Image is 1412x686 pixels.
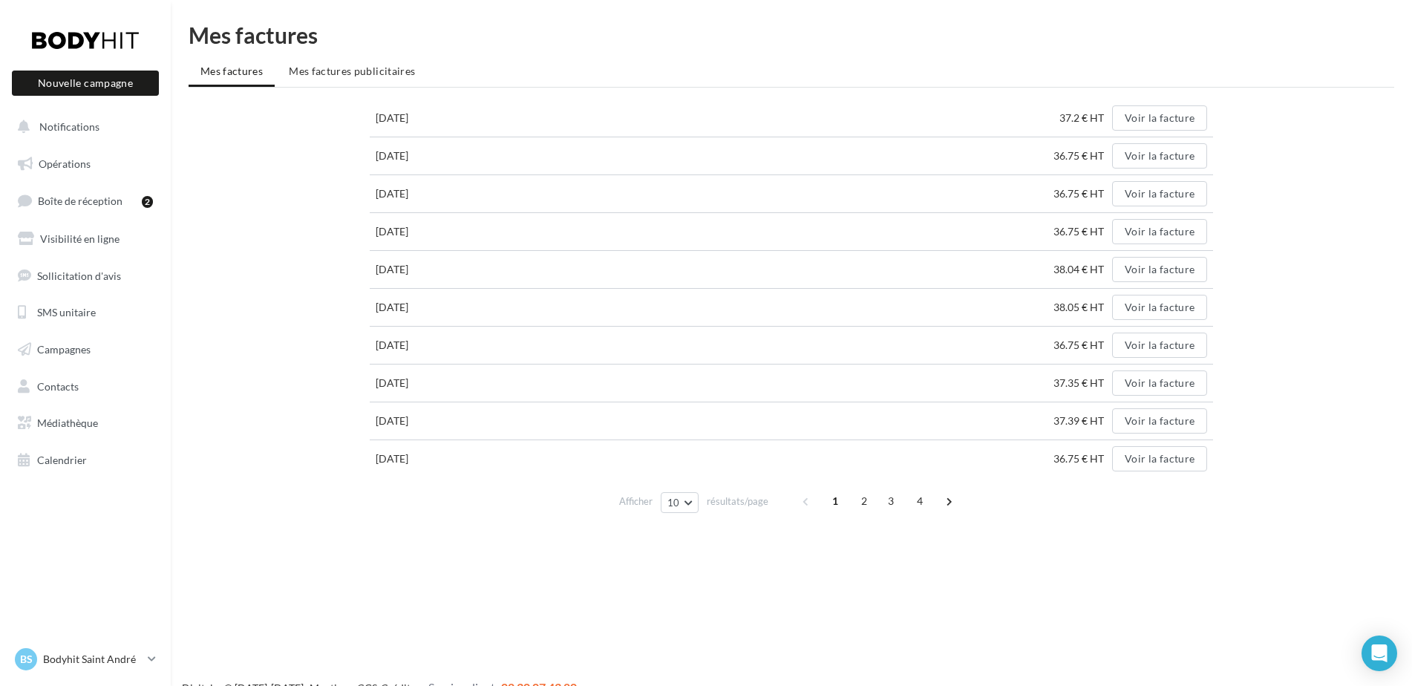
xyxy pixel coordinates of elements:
[9,445,162,476] a: Calendrier
[39,120,99,133] span: Notifications
[9,185,162,217] a: Boîte de réception2
[823,489,847,513] span: 1
[707,494,768,509] span: résultats/page
[370,213,534,251] td: [DATE]
[39,157,91,170] span: Opérations
[370,137,534,175] td: [DATE]
[1112,370,1207,396] button: Voir la facture
[1053,149,1110,162] span: 36.75 € HT
[1112,295,1207,320] button: Voir la facture
[370,175,534,213] td: [DATE]
[370,99,534,137] td: [DATE]
[37,454,87,466] span: Calendrier
[1112,143,1207,169] button: Voir la facture
[1112,105,1207,131] button: Voir la facture
[1059,111,1110,124] span: 37.2 € HT
[189,24,1394,46] h1: Mes factures
[37,416,98,429] span: Médiathèque
[1112,257,1207,282] button: Voir la facture
[1112,181,1207,206] button: Voir la facture
[1053,301,1110,313] span: 38.05 € HT
[1112,446,1207,471] button: Voir la facture
[1053,452,1110,465] span: 36.75 € HT
[37,343,91,356] span: Campagnes
[9,408,162,439] a: Médiathèque
[667,497,680,509] span: 10
[1053,225,1110,238] span: 36.75 € HT
[370,365,534,402] td: [DATE]
[1053,414,1110,427] span: 37.39 € HT
[370,251,534,289] td: [DATE]
[289,65,415,77] span: Mes factures publicitaires
[879,489,903,513] span: 3
[12,71,159,96] button: Nouvelle campagne
[9,223,162,255] a: Visibilité en ligne
[619,494,653,509] span: Afficher
[142,196,153,208] div: 2
[20,652,33,667] span: BS
[9,371,162,402] a: Contacts
[9,334,162,365] a: Campagnes
[1053,263,1110,275] span: 38.04 € HT
[40,232,120,245] span: Visibilité en ligne
[1053,339,1110,351] span: 36.75 € HT
[9,148,162,180] a: Opérations
[37,306,96,318] span: SMS unitaire
[908,489,932,513] span: 4
[370,402,534,440] td: [DATE]
[1362,636,1397,671] div: Open Intercom Messenger
[661,492,699,513] button: 10
[9,261,162,292] a: Sollicitation d'avis
[37,380,79,393] span: Contacts
[370,327,534,365] td: [DATE]
[1112,408,1207,434] button: Voir la facture
[38,195,122,207] span: Boîte de réception
[1053,187,1110,200] span: 36.75 € HT
[9,297,162,328] a: SMS unitaire
[1053,376,1110,389] span: 37.35 € HT
[1112,219,1207,244] button: Voir la facture
[370,440,534,478] td: [DATE]
[9,111,156,143] button: Notifications
[370,289,534,327] td: [DATE]
[43,652,142,667] p: Bodyhit Saint André
[1112,333,1207,358] button: Voir la facture
[37,269,121,281] span: Sollicitation d'avis
[852,489,876,513] span: 2
[12,645,159,673] a: BS Bodyhit Saint André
